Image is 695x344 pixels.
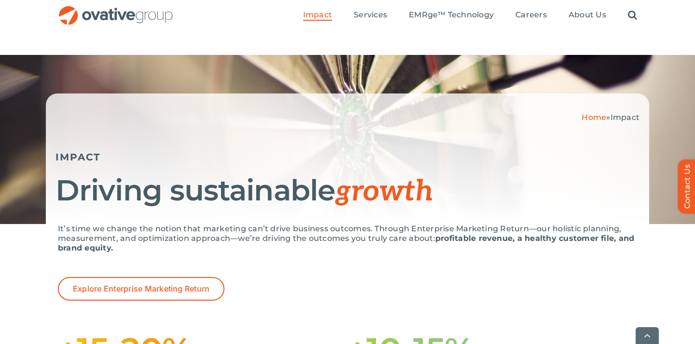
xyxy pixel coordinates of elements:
a: Explore Enterprise Marketing Return [58,277,224,301]
span: Explore Enterprise Marketing Return [73,284,209,293]
span: Services [354,10,387,20]
span: About Us [569,10,606,20]
span: Careers [515,10,547,20]
a: About Us [569,10,606,21]
a: OG_Full_horizontal_RGB [58,5,174,14]
a: Search [628,10,637,21]
a: Home [582,113,606,122]
span: Impact [611,113,639,122]
span: EMRge™ Technology [409,10,494,20]
span: growth [335,174,433,209]
span: » [582,113,639,122]
a: Impact [303,10,332,21]
h5: IMPACT [56,151,639,163]
a: Careers [515,10,547,21]
p: It’s time we change the notion that marketing can’t drive business outcomes. Through Enterprise M... [58,224,637,253]
h1: Driving sustainable [56,175,639,207]
strong: profitable revenue, a healthy customer file, and brand equity. [58,234,634,252]
span: Impact [303,10,332,20]
a: EMRge™ Technology [409,10,494,21]
a: Services [354,10,387,21]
